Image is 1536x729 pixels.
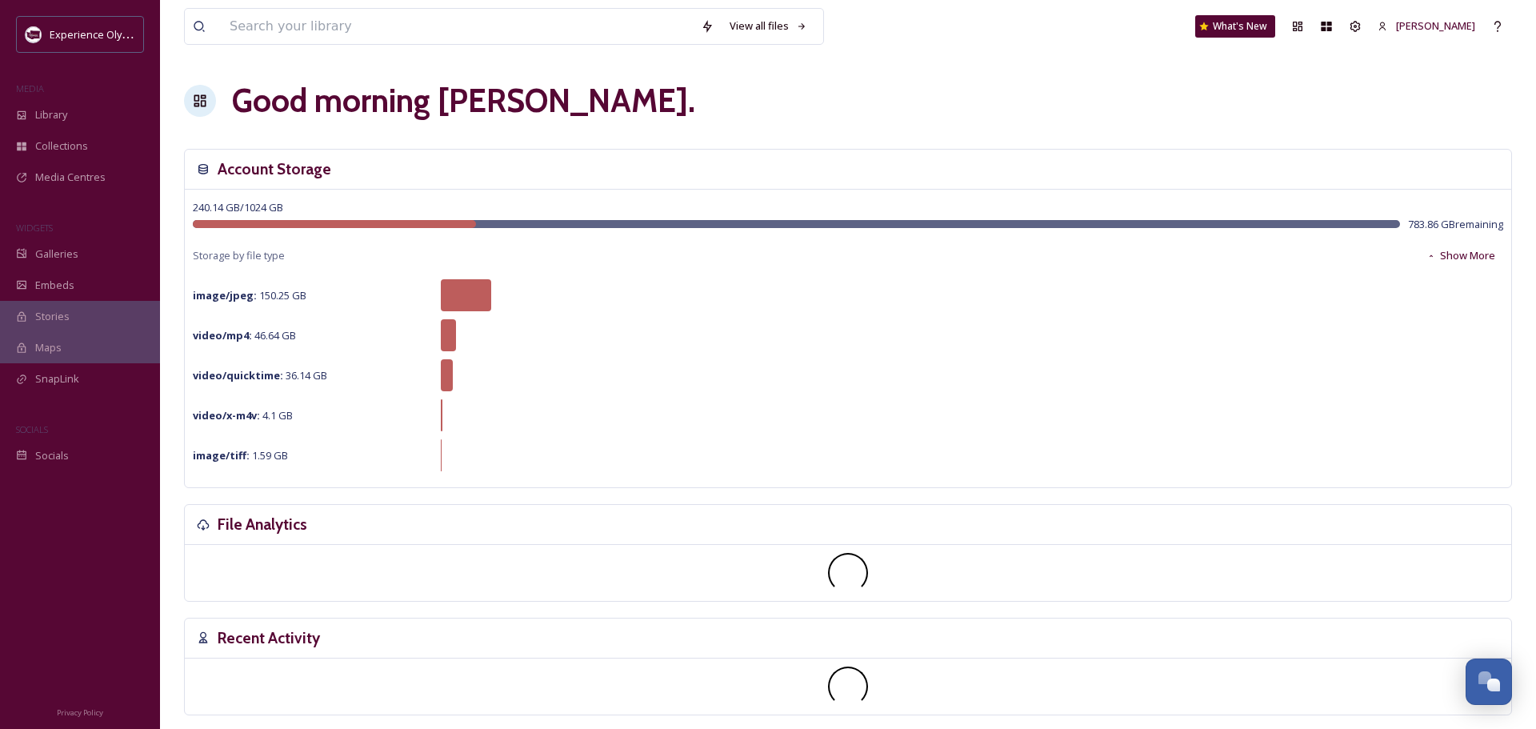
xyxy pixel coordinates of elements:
span: Collections [35,138,88,154]
span: SnapLink [35,371,79,387]
span: Experience Olympia [50,26,145,42]
span: Storage by file type [193,248,285,263]
button: Open Chat [1466,659,1512,705]
span: 1.59 GB [193,448,288,463]
a: View all files [722,10,815,42]
span: WIDGETS [16,222,53,234]
span: Galleries [35,246,78,262]
span: Maps [35,340,62,355]
strong: video/x-m4v : [193,408,260,423]
button: Show More [1418,240,1503,271]
span: MEDIA [16,82,44,94]
span: 36.14 GB [193,368,327,383]
a: What's New [1195,15,1275,38]
span: Media Centres [35,170,106,185]
h3: Recent Activity [218,627,320,650]
img: download.jpeg [26,26,42,42]
span: 4.1 GB [193,408,293,423]
span: Library [35,107,67,122]
span: 46.64 GB [193,328,296,342]
h3: File Analytics [218,513,307,536]
span: Stories [35,309,70,324]
strong: video/quicktime : [193,368,283,383]
span: [PERSON_NAME] [1396,18,1475,33]
span: Privacy Policy [57,707,103,718]
strong: image/jpeg : [193,288,257,302]
span: 150.25 GB [193,288,306,302]
span: 240.14 GB / 1024 GB [193,200,283,214]
strong: image/tiff : [193,448,250,463]
span: Socials [35,448,69,463]
strong: video/mp4 : [193,328,252,342]
a: Privacy Policy [57,702,103,721]
input: Search your library [222,9,693,44]
span: SOCIALS [16,423,48,435]
a: [PERSON_NAME] [1370,10,1483,42]
span: Embeds [35,278,74,293]
span: 783.86 GB remaining [1408,217,1503,232]
h3: Account Storage [218,158,331,181]
h1: Good morning [PERSON_NAME] . [232,77,695,125]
